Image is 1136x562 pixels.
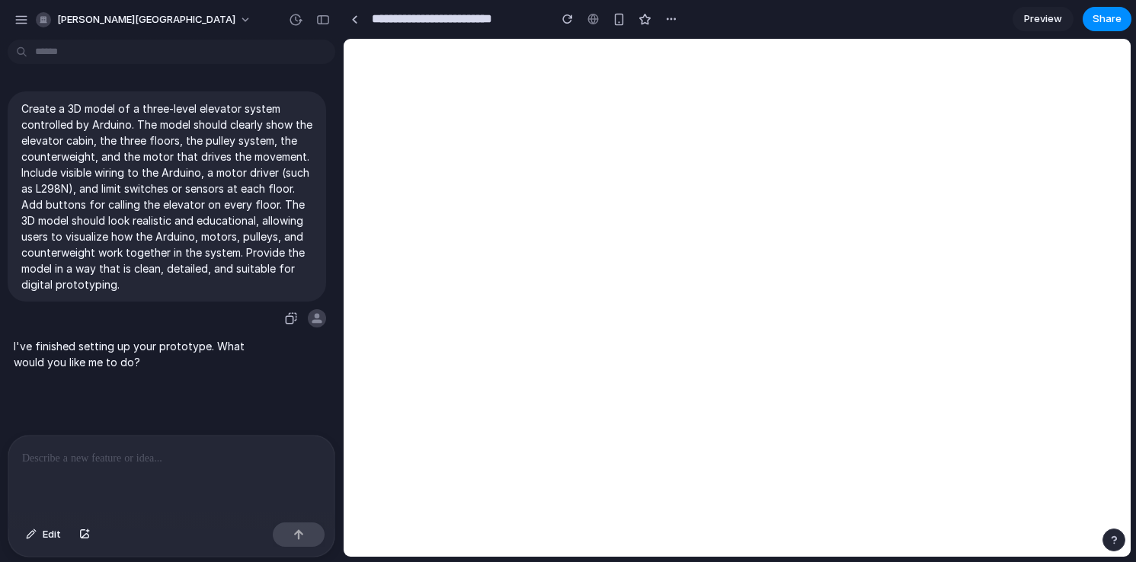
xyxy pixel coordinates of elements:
[1083,7,1131,31] button: Share
[43,527,61,542] span: Edit
[21,101,312,292] p: Create a 3D model of a three-level elevator system controlled by Arduino. The model should clearl...
[30,8,259,32] button: [PERSON_NAME][GEOGRAPHIC_DATA]
[1013,7,1074,31] a: Preview
[18,522,69,547] button: Edit
[57,12,235,27] span: [PERSON_NAME][GEOGRAPHIC_DATA]
[1093,11,1122,27] span: Share
[14,338,268,370] p: I've finished setting up your prototype. What would you like me to do?
[1024,11,1062,27] span: Preview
